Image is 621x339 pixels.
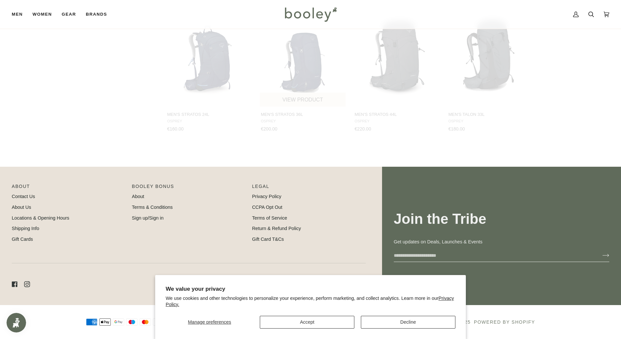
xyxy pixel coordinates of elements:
button: Decline [361,316,455,329]
span: Brands [86,11,107,18]
a: Locations & Opening Hours [12,215,69,221]
img: Booley [282,5,339,24]
a: Shipping Info [12,226,39,231]
p: Pipeline_Footer Main [12,183,126,193]
a: CCPA Opt Out [252,205,282,210]
button: Manage preferences [166,316,253,329]
input: your-email@example.com [394,250,592,262]
a: Contact Us [12,194,35,199]
p: Booley Bonus [132,183,246,193]
a: Sign up/Sign in [132,215,164,221]
button: Join [592,250,609,261]
a: Return & Refund Policy [252,226,301,231]
span: Women [33,11,52,18]
a: Powered by Shopify [474,319,535,325]
span: Manage preferences [188,319,231,325]
a: Privacy Policy [252,194,281,199]
p: Pipeline_Footer Sub [252,183,366,193]
a: Gift Card T&Cs [252,237,284,242]
span: Gear [62,11,76,18]
span: Men [12,11,23,18]
a: Privacy Policy. [166,296,454,307]
iframe: Button to open loyalty program pop-up [7,313,26,332]
p: We use cookies and other technologies to personalize your experience, perform marketing, and coll... [166,295,455,308]
a: Terms of Service [252,215,287,221]
a: Terms & Conditions [132,205,173,210]
h2: We value your privacy [166,285,455,292]
button: Accept [260,316,354,329]
a: About Us [12,205,31,210]
p: Get updates on Deals, Launches & Events [394,239,609,246]
a: About [132,194,144,199]
h3: Join the Tribe [394,210,609,228]
a: Gift Cards [12,237,33,242]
